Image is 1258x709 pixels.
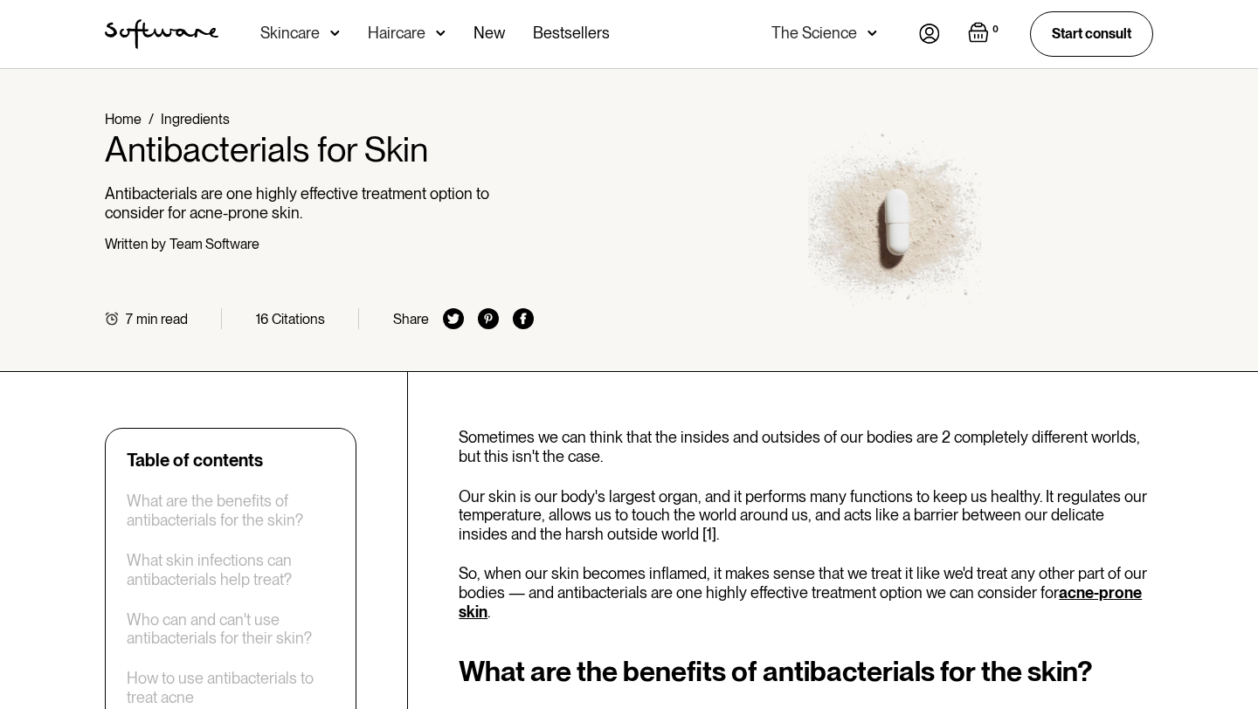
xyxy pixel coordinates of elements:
h2: What are the benefits of antibacterials for the skin? [459,656,1153,687]
a: What are the benefits of antibacterials for the skin? [127,492,335,529]
a: Open cart [968,22,1002,46]
div: Written by [105,236,166,252]
img: Software Logo [105,19,218,49]
div: 16 [256,311,268,327]
a: What skin infections can antibacterials help treat? [127,551,335,589]
a: Who can and can't use antibacterials for their skin? [127,610,335,648]
img: arrow down [867,24,877,42]
div: Citations [272,311,325,327]
img: arrow down [330,24,340,42]
div: Skincare [260,24,320,42]
a: Start consult [1030,11,1153,56]
div: Haircare [368,24,425,42]
div: / [149,111,154,127]
div: 0 [989,22,1002,38]
div: min read [136,311,188,327]
p: So, when our skin becomes inflamed, it makes sense that we treat it like we'd treat any other par... [459,564,1153,621]
div: Table of contents [127,450,263,471]
p: Antibacterials are one highly effective treatment option to consider for acne-prone skin. [105,184,534,222]
div: The Science [771,24,857,42]
a: How to use antibacterials to treat acne [127,669,335,706]
a: Ingredients [161,111,230,127]
p: Sometimes we can think that the insides and outsides of our bodies are 2 completely different wor... [459,428,1153,465]
div: Share [393,311,429,327]
img: twitter icon [443,308,464,329]
div: Team Software [169,236,259,252]
div: 7 [126,311,133,327]
h1: Antibacterials for Skin [105,128,534,170]
a: home [105,19,218,49]
a: acne-prone skin [459,583,1142,621]
img: facebook icon [513,308,534,329]
img: pinterest icon [478,308,499,329]
img: arrow down [436,24,446,42]
p: Our skin is our body's largest organ, and it performs many functions to keep us healthy. It regul... [459,487,1153,544]
a: Home [105,111,142,127]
